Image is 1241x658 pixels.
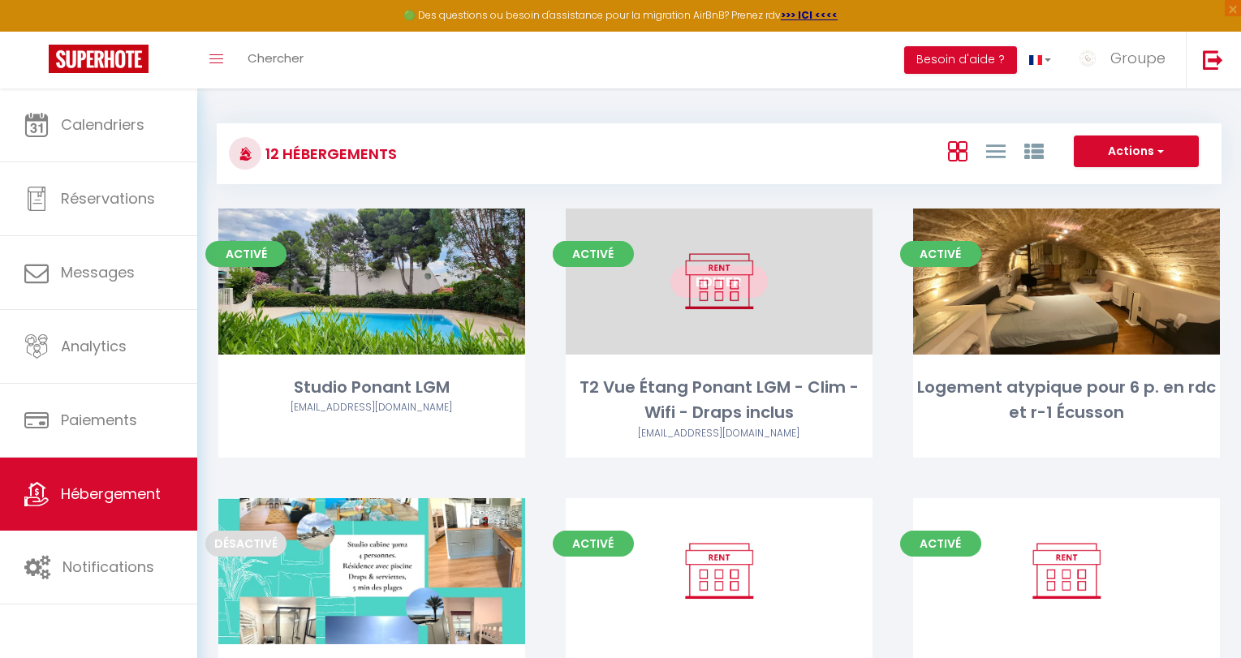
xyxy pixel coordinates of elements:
[1024,137,1044,164] a: Vue par Groupe
[218,375,525,400] div: Studio Ponant LGM
[61,410,137,430] span: Paiements
[248,49,304,67] span: Chercher
[1063,32,1186,88] a: ... Groupe
[235,32,316,88] a: Chercher
[1203,49,1223,70] img: logout
[1074,135,1199,168] button: Actions
[261,135,397,172] h3: 12 Hébergements
[566,426,873,441] div: Airbnb
[670,265,768,298] a: Editer
[1110,48,1166,68] span: Groupe
[913,375,1220,426] div: Logement atypique pour 6 p. en rdc et r-1 Écusson
[553,531,634,557] span: Activé
[62,557,154,577] span: Notifications
[1075,46,1100,71] img: ...
[61,484,161,504] span: Hébergement
[900,241,981,267] span: Activé
[948,137,967,164] a: Vue en Box
[566,375,873,426] div: T2 Vue Étang Ponant LGM - Clim - Wifi - Draps inclus
[205,531,287,557] span: Désactivé
[986,137,1006,164] a: Vue en Liste
[553,241,634,267] span: Activé
[61,114,144,135] span: Calendriers
[49,45,149,73] img: Super Booking
[205,241,287,267] span: Activé
[61,262,135,282] span: Messages
[218,400,525,415] div: Airbnb
[781,8,838,22] a: >>> ICI <<<<
[904,46,1017,74] button: Besoin d'aide ?
[61,188,155,209] span: Réservations
[900,531,981,557] span: Activé
[61,336,127,356] span: Analytics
